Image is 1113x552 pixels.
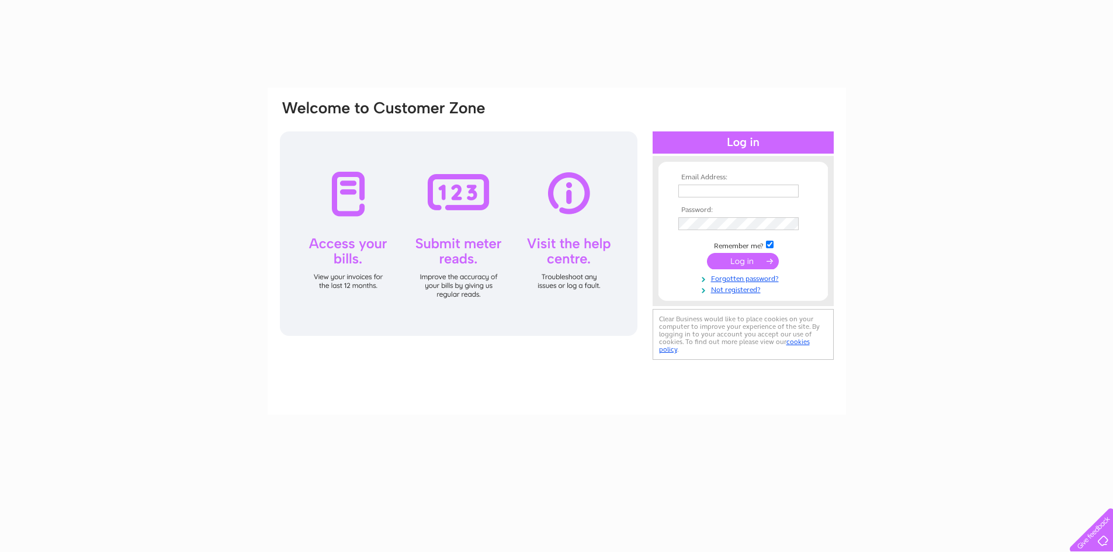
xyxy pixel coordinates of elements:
[675,239,811,251] td: Remember me?
[707,253,779,269] input: Submit
[678,283,811,294] a: Not registered?
[678,272,811,283] a: Forgotten password?
[659,338,810,353] a: cookies policy
[675,173,811,182] th: Email Address:
[653,309,834,360] div: Clear Business would like to place cookies on your computer to improve your experience of the sit...
[675,206,811,214] th: Password:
